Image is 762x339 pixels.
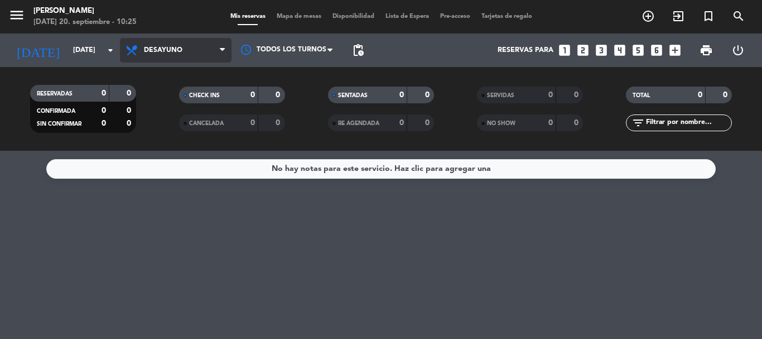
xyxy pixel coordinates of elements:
[8,7,25,23] i: menu
[574,91,581,99] strong: 0
[338,121,379,126] span: RE AGENDADA
[250,119,255,127] strong: 0
[225,13,271,20] span: Mis reservas
[276,91,282,99] strong: 0
[487,93,514,98] span: SERVIDAS
[271,13,327,20] span: Mapa de mesas
[631,43,645,58] i: looks_5
[37,108,75,114] span: CONFIRMADA
[351,44,365,57] span: pending_actions
[8,38,67,63] i: [DATE]
[338,93,368,98] span: SENTADAS
[613,43,627,58] i: looks_4
[8,7,25,27] button: menu
[425,119,432,127] strong: 0
[399,91,404,99] strong: 0
[189,93,220,98] span: CHECK INS
[250,91,255,99] strong: 0
[102,89,106,97] strong: 0
[487,121,515,126] span: NO SHOW
[144,46,182,54] span: Desayuno
[380,13,435,20] span: Lista de Espera
[672,9,685,23] i: exit_to_app
[548,119,553,127] strong: 0
[102,107,106,114] strong: 0
[631,116,645,130] i: filter_list
[732,9,745,23] i: search
[557,43,572,58] i: looks_one
[189,121,224,126] span: CANCELADA
[700,44,713,57] span: print
[698,91,702,99] strong: 0
[127,107,133,114] strong: 0
[327,13,380,20] span: Disponibilidad
[668,43,682,58] i: add_box
[576,43,590,58] i: looks_two
[731,44,745,57] i: power_settings_new
[574,119,581,127] strong: 0
[127,89,133,97] strong: 0
[127,120,133,127] strong: 0
[276,119,282,127] strong: 0
[104,44,117,57] i: arrow_drop_down
[633,93,650,98] span: TOTAL
[33,17,137,28] div: [DATE] 20. septiembre - 10:25
[548,91,553,99] strong: 0
[399,119,404,127] strong: 0
[722,34,754,67] div: LOG OUT
[37,121,81,127] span: SIN CONFIRMAR
[649,43,664,58] i: looks_6
[37,91,73,97] span: RESERVADAS
[594,43,609,58] i: looks_3
[642,9,655,23] i: add_circle_outline
[645,117,731,129] input: Filtrar por nombre...
[435,13,476,20] span: Pre-acceso
[498,46,553,54] span: Reservas para
[702,9,715,23] i: turned_in_not
[425,91,432,99] strong: 0
[272,163,491,175] div: No hay notas para este servicio. Haz clic para agregar una
[476,13,538,20] span: Tarjetas de regalo
[33,6,137,17] div: [PERSON_NAME]
[723,91,730,99] strong: 0
[102,120,106,127] strong: 0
